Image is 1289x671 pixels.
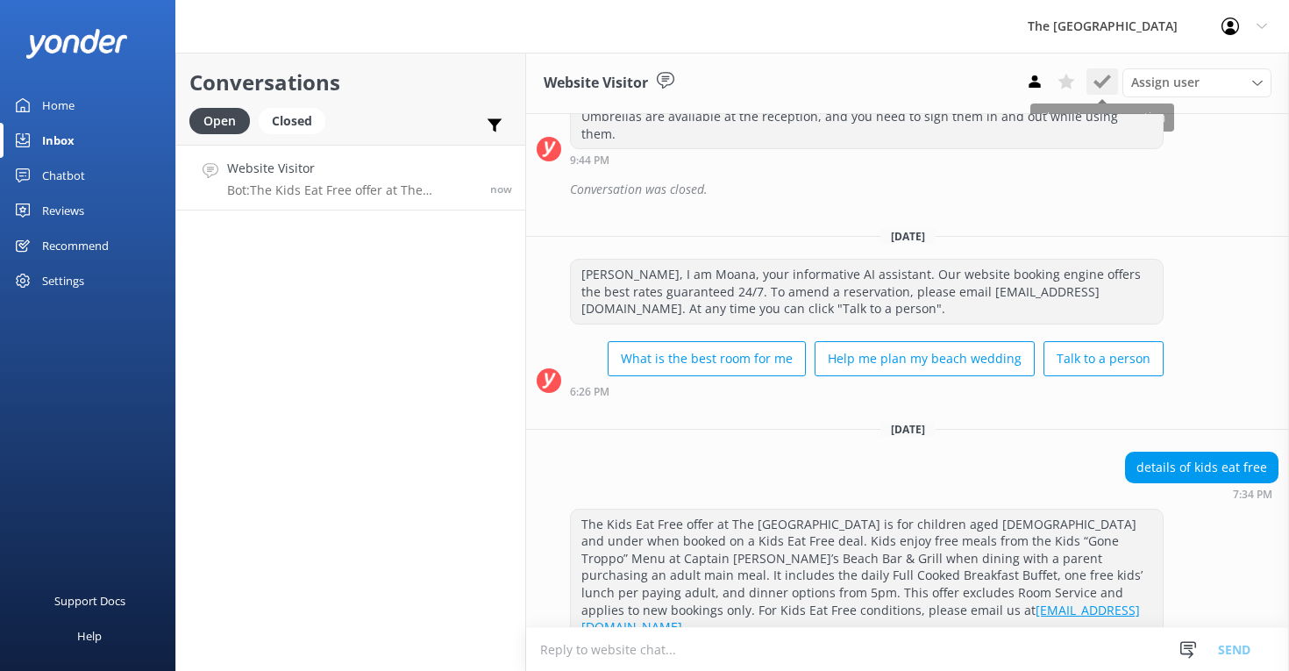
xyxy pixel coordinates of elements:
div: Reviews [42,193,84,228]
div: 03:44am 15-Aug-2025 (UTC -10:00) Pacific/Honolulu [570,153,1164,166]
span: [DATE] [880,229,936,244]
div: Open [189,108,250,134]
strong: 9:44 PM [570,155,609,166]
strong: 7:34 PM [1233,489,1272,500]
h2: Conversations [189,66,512,99]
div: details of kids eat free [1126,453,1278,482]
div: 01:34am 19-Aug-2025 (UTC -10:00) Pacific/Honolulu [1125,488,1278,500]
div: Help [77,618,102,653]
div: Assign User [1122,68,1271,96]
h3: Website Visitor [544,72,648,95]
div: Support Docs [54,583,125,618]
h4: Website Visitor [227,159,477,178]
a: Open [189,111,259,130]
a: Closed [259,111,334,130]
div: Chatbot [42,158,85,193]
div: Home [42,88,75,123]
p: Bot: The Kids Eat Free offer at The [GEOGRAPHIC_DATA] is for children aged [DEMOGRAPHIC_DATA] and... [227,182,477,198]
span: 01:34am 19-Aug-2025 (UTC -10:00) Pacific/Honolulu [490,182,512,196]
div: Settings [42,263,84,298]
button: Help me plan my beach wedding [815,341,1035,376]
div: The Kids Eat Free offer at The [GEOGRAPHIC_DATA] is for children aged [DEMOGRAPHIC_DATA] and unde... [571,510,1163,642]
div: Conversation was closed. [570,175,1278,204]
div: Recommend [42,228,109,263]
div: [PERSON_NAME], I am Moana, your informative AI assistant. Our website booking engine offers the b... [571,260,1163,324]
div: 12:26am 16-Aug-2025 (UTC -10:00) Pacific/Honolulu [570,385,1164,397]
button: What is the best room for me [608,341,806,376]
span: Assign user [1131,73,1200,92]
span: [DATE] [880,422,936,437]
a: [EMAIL_ADDRESS][DOMAIN_NAME] [581,602,1140,636]
div: Inbox [42,123,75,158]
div: Umbrellas are available at the reception, and you need to sign them in and out while using them. [571,102,1163,148]
div: Closed [259,108,325,134]
strong: 6:26 PM [570,387,609,397]
img: yonder-white-logo.png [26,29,127,58]
div: 2025-08-15T13:44:53.747 [537,175,1278,204]
button: Talk to a person [1043,341,1164,376]
a: Website VisitorBot:The Kids Eat Free offer at The [GEOGRAPHIC_DATA] is for children aged [DEMOGRA... [176,145,525,211]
